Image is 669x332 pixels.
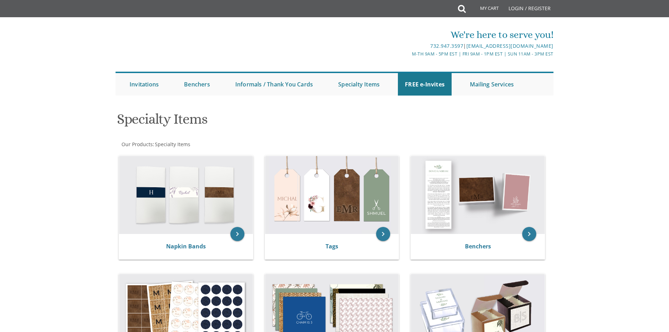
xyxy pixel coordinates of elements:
div: We're here to serve you! [262,28,553,42]
a: Benchers [177,73,217,96]
a: My Cart [465,1,504,18]
a: Informals / Thank You Cards [228,73,320,96]
a: FREE e-Invites [398,73,452,96]
div: M-Th 9am - 5pm EST | Fri 9am - 1pm EST | Sun 11am - 3pm EST [262,50,553,58]
a: Specialty Items [154,141,190,148]
a: Tags [326,242,338,250]
a: Benchers [465,242,491,250]
a: keyboard_arrow_right [376,227,390,241]
a: Our Products [121,141,153,148]
img: Benchers [411,156,545,234]
a: keyboard_arrow_right [230,227,244,241]
a: Invitations [123,73,166,96]
a: [EMAIL_ADDRESS][DOMAIN_NAME] [466,43,553,49]
h1: Specialty Items [117,111,404,132]
a: keyboard_arrow_right [522,227,536,241]
a: Specialty Items [331,73,387,96]
a: Napkin Bands [166,242,206,250]
a: 732.947.3597 [430,43,463,49]
img: Napkin Bands [119,156,253,234]
span: Specialty Items [155,141,190,148]
div: : [116,141,335,148]
a: Mailing Services [463,73,521,96]
img: Tags [265,156,399,234]
div: | [262,42,553,50]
